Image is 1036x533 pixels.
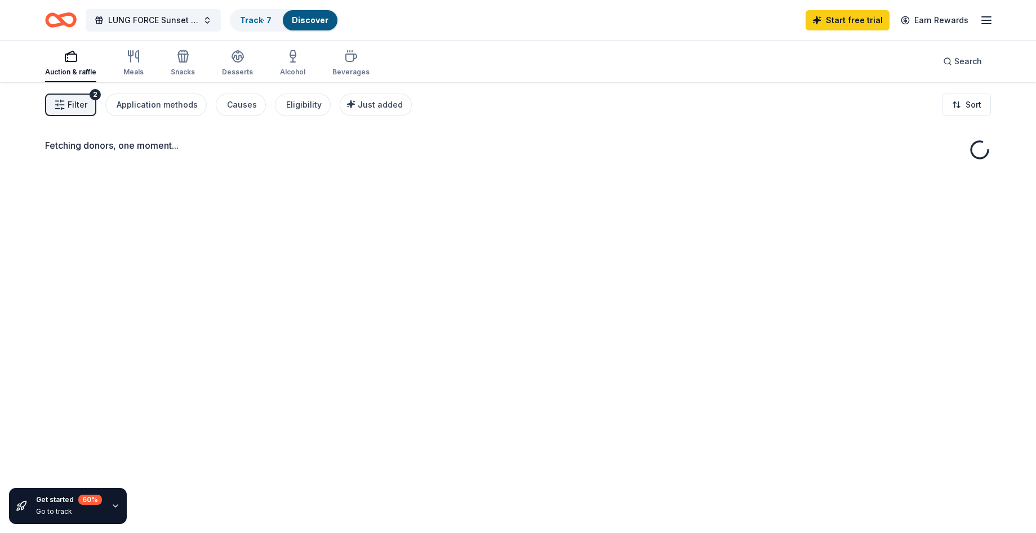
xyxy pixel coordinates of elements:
[171,68,195,77] div: Snacks
[45,45,96,82] button: Auction & raffle
[340,94,412,116] button: Just added
[286,98,322,112] div: Eligibility
[78,495,102,505] div: 60 %
[806,10,890,30] a: Start free trial
[230,9,339,32] button: Track· 7Discover
[216,94,266,116] button: Causes
[292,15,328,25] a: Discover
[86,9,221,32] button: LUNG FORCE Sunset Soiree: Dancing with the Stars
[894,10,975,30] a: Earn Rewards
[332,45,370,82] button: Beverages
[942,94,991,116] button: Sort
[117,98,198,112] div: Application methods
[280,68,305,77] div: Alcohol
[123,45,144,82] button: Meals
[45,94,96,116] button: Filter2
[90,89,101,100] div: 2
[36,495,102,505] div: Get started
[222,68,253,77] div: Desserts
[68,98,87,112] span: Filter
[171,45,195,82] button: Snacks
[222,45,253,82] button: Desserts
[45,68,96,77] div: Auction & raffle
[45,139,991,152] div: Fetching donors, one moment...
[227,98,257,112] div: Causes
[280,45,305,82] button: Alcohol
[934,50,991,73] button: Search
[105,94,207,116] button: Application methods
[45,7,77,33] a: Home
[332,68,370,77] div: Beverages
[36,507,102,516] div: Go to track
[358,100,403,109] span: Just added
[966,98,981,112] span: Sort
[275,94,331,116] button: Eligibility
[123,68,144,77] div: Meals
[240,15,272,25] a: Track· 7
[954,55,982,68] span: Search
[108,14,198,27] span: LUNG FORCE Sunset Soiree: Dancing with the Stars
